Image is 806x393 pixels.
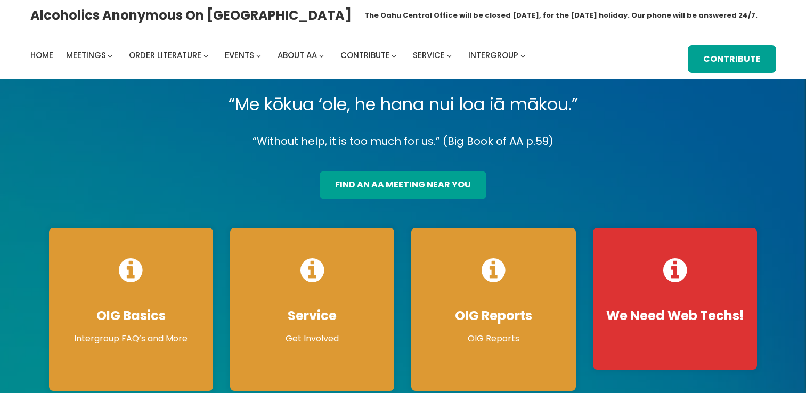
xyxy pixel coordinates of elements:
span: Contribute [340,50,390,61]
span: Home [30,50,53,61]
button: Events submenu [256,53,261,58]
a: Events [225,48,254,63]
span: Intergroup [468,50,518,61]
h4: OIG Basics [60,308,202,324]
p: Get Involved [241,332,384,345]
a: Intergroup [468,48,518,63]
a: About AA [278,48,317,63]
button: Intergroup submenu [520,53,525,58]
nav: Intergroup [30,48,529,63]
p: “Without help, it is too much for us.” (Big Book of AA p.59) [40,132,766,151]
span: Events [225,50,254,61]
button: About AA submenu [319,53,324,58]
span: About AA [278,50,317,61]
span: Order Literature [129,50,201,61]
span: Meetings [66,50,106,61]
a: Service [413,48,445,63]
a: Contribute [340,48,390,63]
a: Meetings [66,48,106,63]
p: Intergroup FAQ’s and More [60,332,202,345]
h4: OIG Reports [422,308,565,324]
p: OIG Reports [422,332,565,345]
button: Order Literature submenu [203,53,208,58]
h4: We Need Web Techs! [604,308,746,324]
button: Contribute submenu [392,53,396,58]
a: Alcoholics Anonymous on [GEOGRAPHIC_DATA] [30,4,352,27]
p: “Me kōkua ‘ole, he hana nui loa iā mākou.” [40,89,766,119]
span: Service [413,50,445,61]
h1: The Oahu Central Office will be closed [DATE], for the [DATE] holiday. Our phone will be answered... [364,10,758,21]
button: Service submenu [447,53,452,58]
a: find an aa meeting near you [320,171,486,199]
h4: Service [241,308,384,324]
a: Home [30,48,53,63]
a: Contribute [688,45,776,73]
button: Meetings submenu [108,53,112,58]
